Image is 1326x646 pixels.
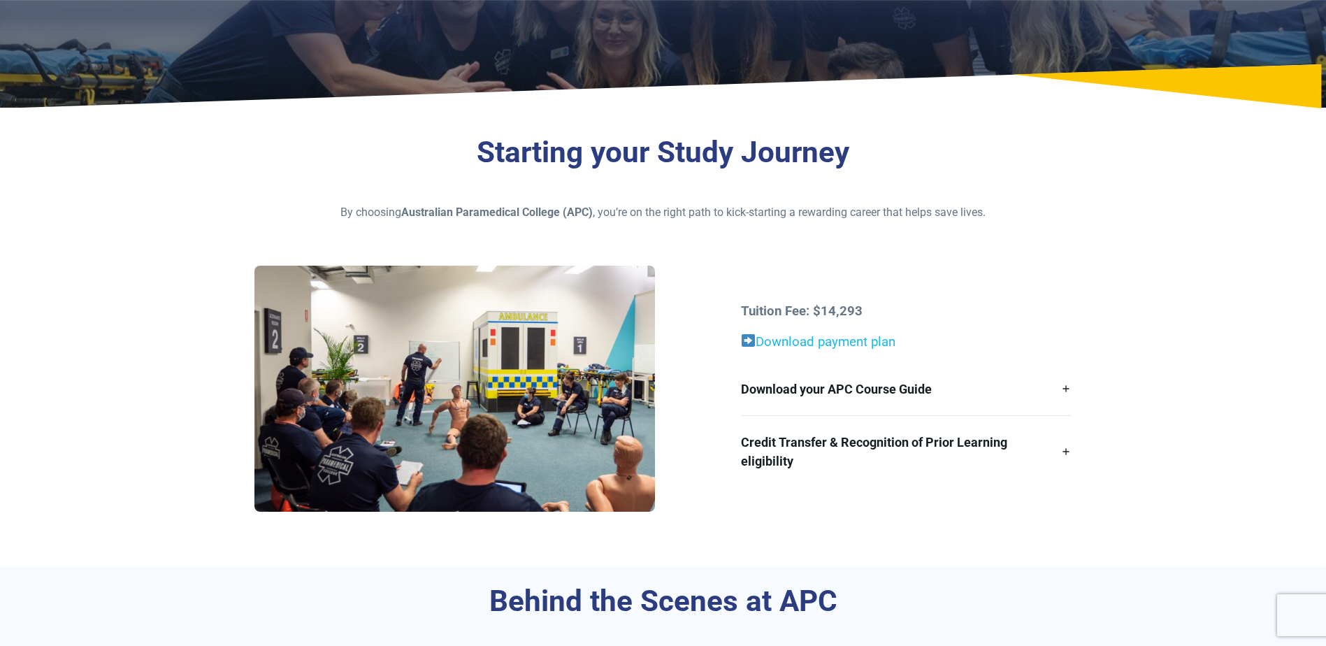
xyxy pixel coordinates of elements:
[742,334,755,347] img: ➡️
[254,135,1072,171] h3: Starting your Study Journey
[741,363,1072,415] a: Download your APC Course Guide
[756,334,895,350] a: Download payment plan
[741,416,1072,487] a: Credit Transfer & Recognition of Prior Learning eligibility
[401,206,593,219] strong: Australian Paramedical College (APC)
[741,303,863,319] strong: Tuition Fee: $14,293
[254,204,1072,221] p: By choosing , you’re on the right path to kick-starting a rewarding career that helps save lives.
[254,584,1072,619] h3: Behind the Scenes at APC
